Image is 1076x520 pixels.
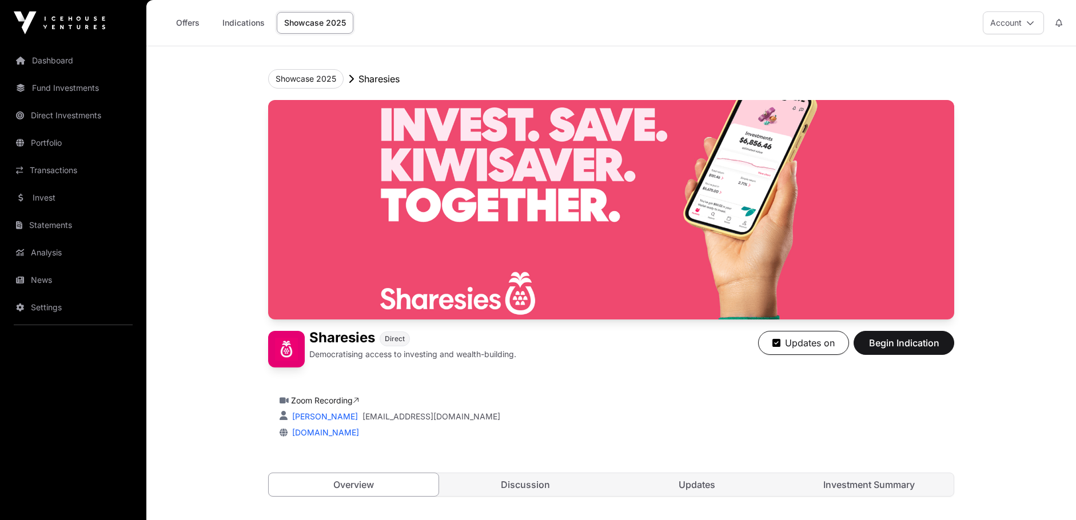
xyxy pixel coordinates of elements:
a: [PERSON_NAME] [290,411,358,421]
a: [EMAIL_ADDRESS][DOMAIN_NAME] [362,411,500,422]
p: Sharesies [358,72,400,86]
a: Fund Investments [9,75,137,101]
a: Showcase 2025 [277,12,353,34]
a: Updates [612,473,782,496]
a: Transactions [9,158,137,183]
a: Begin Indication [854,342,954,354]
a: Portfolio [9,130,137,155]
span: Begin Indication [868,336,940,350]
button: Begin Indication [854,331,954,355]
button: Updates on [758,331,849,355]
a: Dashboard [9,48,137,73]
button: Showcase 2025 [268,69,344,89]
a: Overview [268,473,439,497]
a: Statements [9,213,137,238]
a: [DOMAIN_NAME] [288,427,359,437]
a: Settings [9,295,137,320]
img: Sharesies [268,100,954,319]
img: Icehouse Ventures Logo [14,11,105,34]
a: Zoom Recording [291,395,359,405]
a: Direct Investments [9,103,137,128]
a: Indications [215,12,272,34]
nav: Tabs [269,473,954,496]
a: Analysis [9,240,137,265]
button: Account [983,11,1044,34]
a: Investment Summary [784,473,954,496]
a: News [9,267,137,293]
a: Invest [9,185,137,210]
h1: Sharesies [309,331,375,346]
a: Offers [165,12,210,34]
span: Direct [385,334,405,343]
img: Sharesies [268,331,305,367]
a: Discussion [441,473,611,496]
p: Democratising access to investing and wealth-building. [309,349,516,360]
